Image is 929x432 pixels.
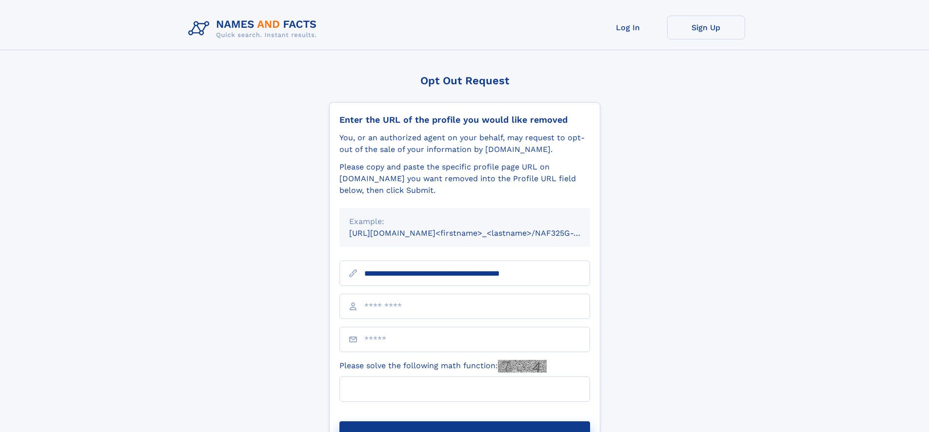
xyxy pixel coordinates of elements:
div: Please copy and paste the specific profile page URL on [DOMAIN_NAME] you want removed into the Pr... [339,161,590,196]
label: Please solve the following math function: [339,360,547,373]
small: [URL][DOMAIN_NAME]<firstname>_<lastname>/NAF325G-xxxxxxxx [349,228,609,238]
div: You, or an authorized agent on your behalf, may request to opt-out of the sale of your informatio... [339,132,590,155]
a: Sign Up [667,16,745,39]
div: Opt Out Request [329,75,600,87]
div: Example: [349,216,580,227]
div: Enter the URL of the profile you would like removed [339,114,590,125]
a: Log In [589,16,667,39]
img: Logo Names and Facts [184,16,325,42]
